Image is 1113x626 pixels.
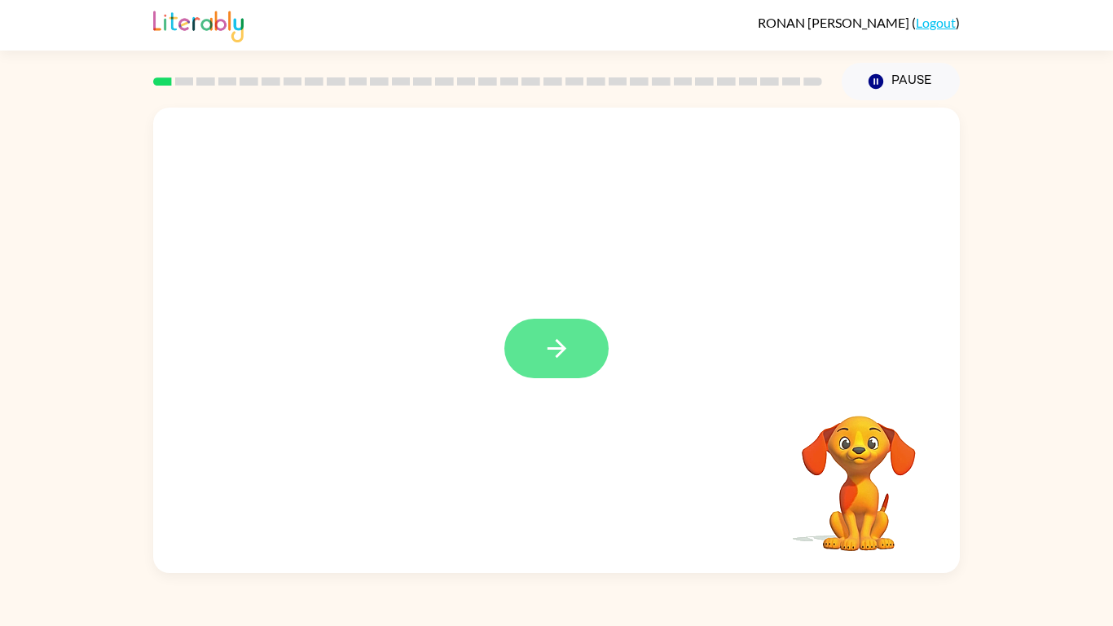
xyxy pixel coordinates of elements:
[758,15,912,30] span: RONAN [PERSON_NAME]
[916,15,956,30] a: Logout
[777,390,940,553] video: Your browser must support playing .mp4 files to use Literably. Please try using another browser.
[842,63,960,100] button: Pause
[153,7,244,42] img: Literably
[758,15,960,30] div: ( )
